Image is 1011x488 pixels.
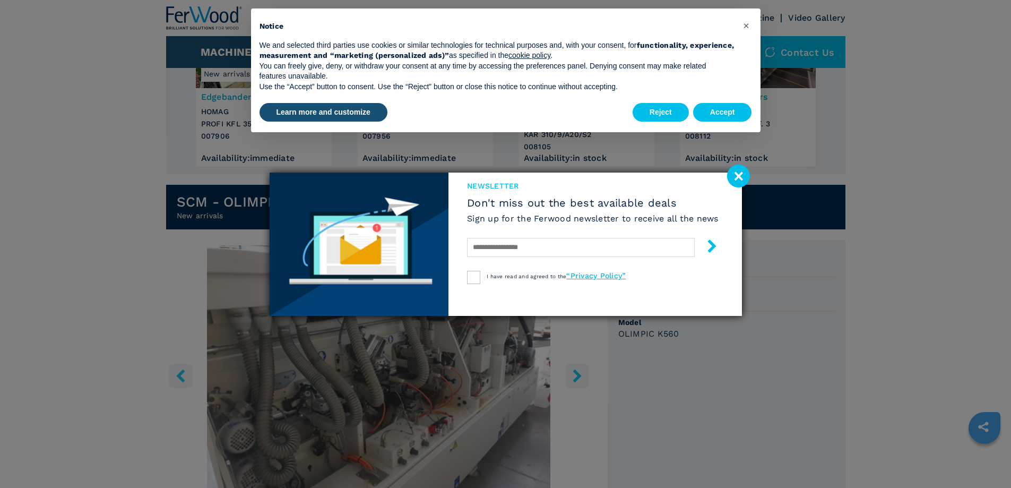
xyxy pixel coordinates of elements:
[566,271,626,280] a: “Privacy Policy”
[260,40,735,61] p: We and selected third parties use cookies or similar technologies for technical purposes and, wit...
[260,61,735,82] p: You can freely give, deny, or withdraw your consent at any time by accessing the preferences pane...
[260,21,735,32] h2: Notice
[270,173,449,316] img: Newsletter image
[508,51,550,59] a: cookie policy
[260,103,387,122] button: Learn more and customize
[467,196,719,209] span: Don't miss out the best available deals
[467,212,719,225] h6: Sign up for the Ferwood newsletter to receive all the news
[467,181,719,191] span: newsletter
[738,17,755,34] button: Close this notice
[695,235,719,260] button: submit-button
[633,103,689,122] button: Reject
[260,82,735,92] p: Use the “Accept” button to consent. Use the “Reject” button or close this notice to continue with...
[487,273,626,279] span: I have read and agreed to the
[260,41,735,60] strong: functionality, experience, measurement and “marketing (personalized ads)”
[693,103,752,122] button: Accept
[743,19,749,32] span: ×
